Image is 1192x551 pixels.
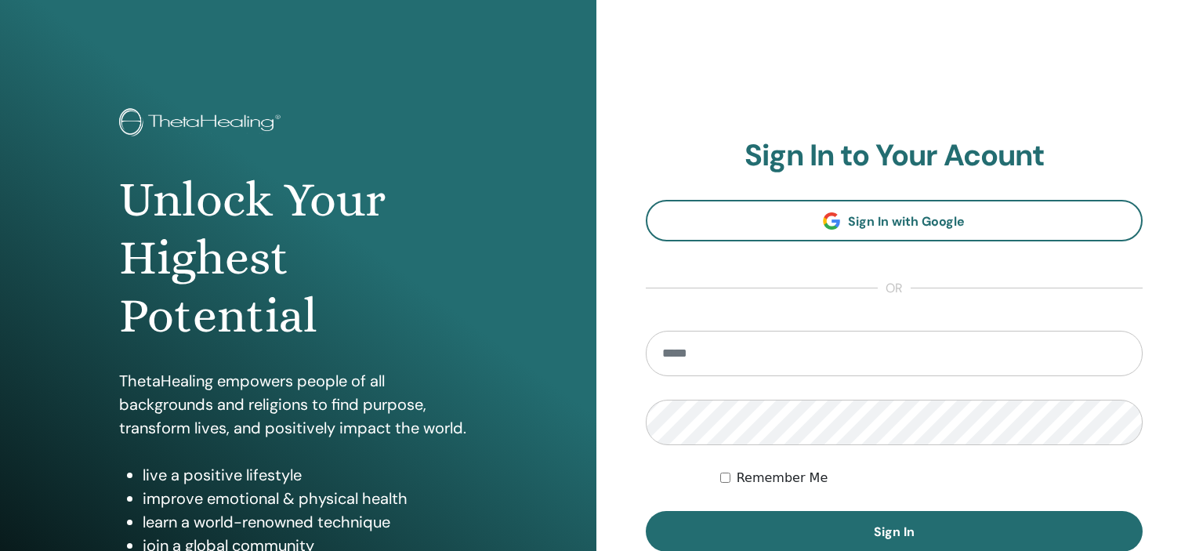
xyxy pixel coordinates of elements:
[737,469,828,488] label: Remember Me
[119,171,477,346] h1: Unlock Your Highest Potential
[646,138,1143,174] h2: Sign In to Your Acount
[143,510,477,534] li: learn a world-renowned technique
[143,463,477,487] li: live a positive lifestyle
[720,469,1143,488] div: Keep me authenticated indefinitely or until I manually logout
[848,213,965,230] span: Sign In with Google
[143,487,477,510] li: improve emotional & physical health
[874,524,915,540] span: Sign In
[646,200,1143,241] a: Sign In with Google
[119,369,477,440] p: ThetaHealing empowers people of all backgrounds and religions to find purpose, transform lives, a...
[878,279,911,298] span: or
